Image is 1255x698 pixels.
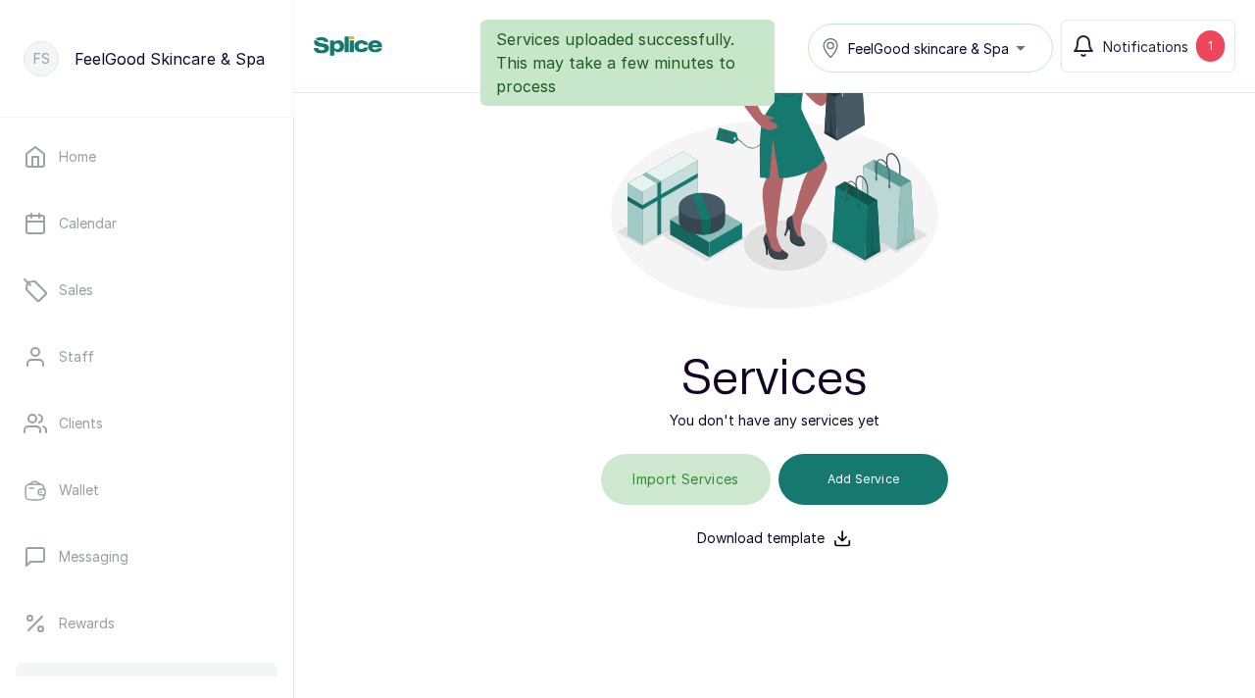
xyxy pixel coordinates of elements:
[778,454,948,505] button: Add Service
[496,27,759,98] p: Services uploaded successfully. This may take a few minutes to process
[59,147,96,167] p: Home
[59,347,94,367] p: Staff
[59,414,103,433] p: Clients
[16,396,277,451] a: Clients
[59,547,128,567] p: Messaging
[697,528,825,548] p: Download template
[601,454,771,505] button: Import Services
[16,529,277,584] a: Messaging
[670,411,879,430] p: You don't have any services yet
[681,348,868,411] h2: Services
[16,596,277,651] a: Rewards
[16,129,277,184] a: Home
[16,329,277,384] a: Staff
[16,463,277,518] a: Wallet
[16,196,277,251] a: Calendar
[59,214,117,233] p: Calendar
[59,614,115,633] p: Rewards
[59,280,93,300] p: Sales
[59,480,99,500] p: Wallet
[16,263,277,318] a: Sales
[697,528,852,548] a: Download template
